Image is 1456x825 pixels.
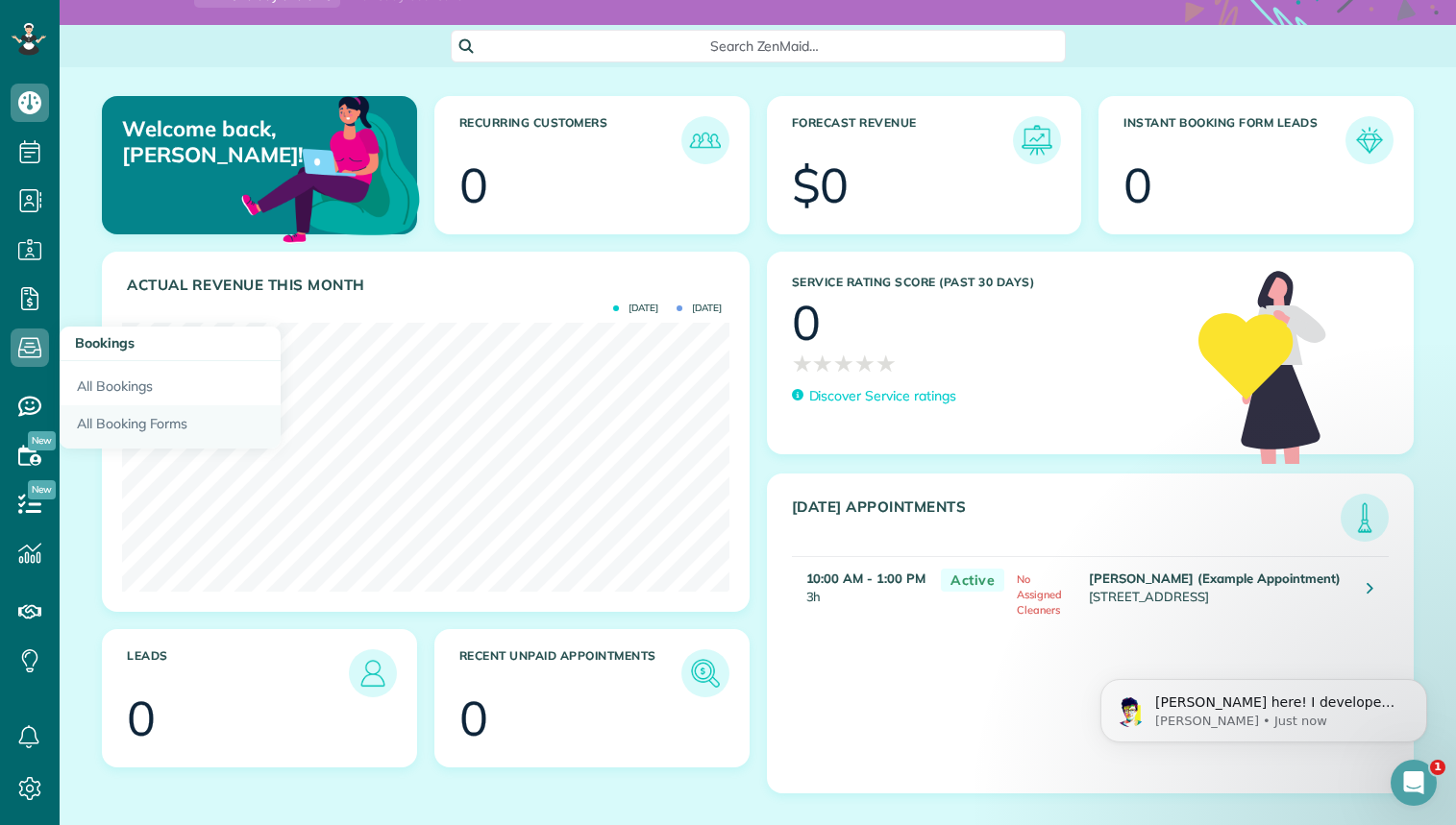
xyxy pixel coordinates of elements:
[792,347,813,380] span: ★
[459,116,681,164] h3: Recurring Customers
[1084,556,1353,625] td: [STREET_ADDRESS]
[812,347,833,380] span: ★
[459,694,488,742] div: 0
[75,334,135,352] span: Bookings
[833,347,854,380] span: ★
[122,116,314,167] p: Welcome back, [PERSON_NAME]!
[792,161,850,209] div: $0
[809,386,956,406] p: Discover Service ratings
[792,299,821,347] div: 0
[60,361,281,405] a: All Bookings
[1350,121,1389,159] img: icon_form_leads-04211a6a04a5b2264e4ee56bc0799ec3eb69b7e499cbb523a139df1d13a81ae0.png
[686,121,725,159] img: icon_recurring_customers-cf858462ba22bcd05b5a5880d41d6543d210077de5bb9ebc9590e49fd87d84ed.png
[459,161,488,209] div: 0
[28,431,56,450] span: New
[1345,498,1384,537] img: icon_todays_appointments-901f7ab196bb0bea1936b74009e4eb5ffbc2d2711fa7634e0d609ed5ef32b18b.png
[28,480,56,499] span: New
[127,649,349,697] h3: Leads
[1072,639,1456,773] iframe: Intercom notifications message
[1391,760,1437,806] iframe: Intercom live chat
[792,498,1342,542] h3: [DATE] Appointments
[459,649,681,697] h3: Recent unpaid appointments
[1123,116,1345,164] h3: Instant Booking Form Leads
[1089,570,1342,586] strong: [PERSON_NAME] (Example Appointment)
[1018,121,1056,159] img: icon_forecast_revenue-8c13a41c7ed35a8dcfafea3cbb826a0462acb37728057bba2d056411b612bbbe.png
[127,277,729,294] h3: Actual Revenue this month
[60,405,281,449] a: All Booking Forms
[354,654,392,692] img: icon_leads-1bed01f49abd5b7fead27621c3d59655bb73ed531f8eeb49469d10e621d6b896.png
[613,303,658,313] span: [DATE]
[854,347,876,380] span: ★
[792,276,1180,289] h3: Service Rating score (past 30 days)
[1123,161,1152,209] div: 0
[686,654,725,692] img: icon_unpaid_appointments-47b8ce3997adf2238b356f14209ab4cced10bd1f174958f3ca8f1d0dd7fffeee.png
[792,556,932,625] td: 3h
[1017,572,1062,617] span: No Assigned Cleaners
[792,116,1014,164] h3: Forecast Revenue
[1430,760,1445,775] span: 1
[792,386,956,406] a: Discover Service ratings
[237,74,424,260] img: dashboard_welcome-42a62b7d889689a78055ac9021e634bf52bae3f8056760290aed330b23ab8690.png
[127,694,156,742] div: 0
[876,347,897,380] span: ★
[941,569,1004,593] span: Active
[677,303,722,313] span: [DATE]
[806,570,925,586] strong: 10:00 AM - 1:00 PM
